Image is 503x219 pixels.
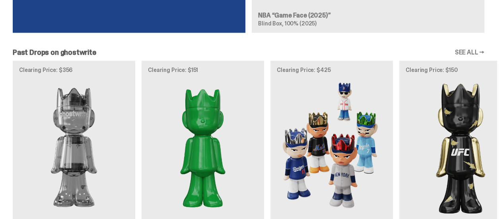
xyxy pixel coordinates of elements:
[277,79,386,216] img: Game Face (2025)
[19,67,129,73] p: Clearing Price: $356
[284,20,316,27] span: 100% (2025)
[148,67,258,73] p: Clearing Price: $151
[13,49,96,56] h2: Past Drops on ghostwrite
[19,79,129,216] img: Two
[277,67,386,73] p: Clearing Price: $425
[258,12,478,19] h3: NBA “Game Face (2025)”
[454,49,484,56] a: SEE ALL →
[148,79,258,216] img: Schrödinger's ghost: Sunday Green
[258,20,284,27] span: Blind Box,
